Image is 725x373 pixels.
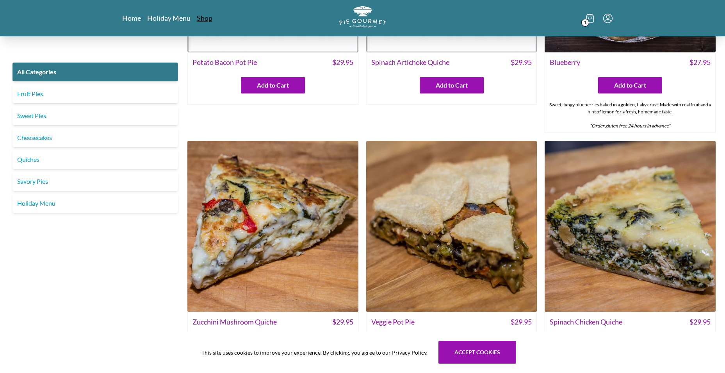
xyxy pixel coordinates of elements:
span: Add to Cart [257,81,289,90]
a: Shop [197,13,212,23]
a: Fruit Pies [12,84,178,103]
a: Logo [339,6,386,30]
img: Spinach Chicken Quiche [545,141,716,312]
button: Add to Cart [598,77,662,93]
img: logo [339,6,386,28]
span: This site uses cookies to improve your experience. By clicking, you agree to our Privacy Policy. [201,348,428,357]
span: $ 29.95 [511,317,532,327]
span: Add to Cart [614,81,646,90]
span: $ 29.95 [689,317,711,327]
span: Blueberry [550,57,580,68]
a: Savory Pies [12,172,178,191]
span: 1 [581,19,589,27]
img: Zucchini Mushroom Quiche [187,141,358,312]
a: Holiday Menu [12,194,178,213]
span: $ 29.95 [332,317,353,327]
a: All Categories [12,63,178,81]
div: Sweet, tangy blueberries baked in a golden, flaky crust. Made with real fruit and a hint of lemon... [545,98,715,133]
button: Add to Cart [241,77,305,93]
a: Home [122,13,141,23]
span: Zucchini Mushroom Quiche [192,317,277,327]
span: $ 27.95 [689,57,711,68]
img: Veggie Pot Pie [366,141,537,312]
span: Add to Cart [436,81,468,90]
span: $ 29.95 [332,57,353,68]
button: Add to Cart [420,77,484,93]
span: Spinach Artichoke Quiche [371,57,449,68]
button: Menu [603,14,613,23]
a: Cheesecakes [12,128,178,147]
a: Holiday Menu [147,13,191,23]
span: $ 29.95 [511,57,532,68]
a: Quiches [12,150,178,169]
span: Spinach Chicken Quiche [550,317,622,327]
em: *Order gluten free 24 hours in advance* [590,123,670,129]
button: Accept cookies [438,341,516,364]
span: Potato Bacon Pot Pie [192,57,257,68]
span: Veggie Pot Pie [371,317,415,327]
a: Sweet Pies [12,106,178,125]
